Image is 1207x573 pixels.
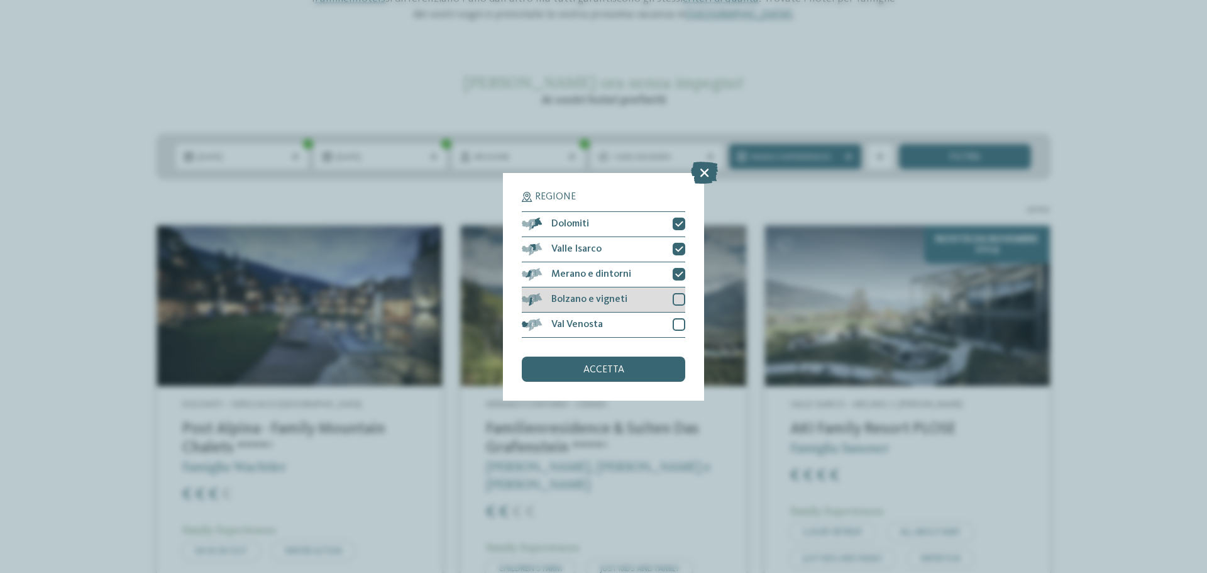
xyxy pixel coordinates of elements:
[535,192,576,202] span: Regione
[551,244,602,254] span: Valle Isarco
[551,269,631,279] span: Merano e dintorni
[551,320,603,330] span: Val Venosta
[551,294,627,304] span: Bolzano e vigneti
[551,219,589,229] span: Dolomiti
[583,365,624,375] span: accetta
